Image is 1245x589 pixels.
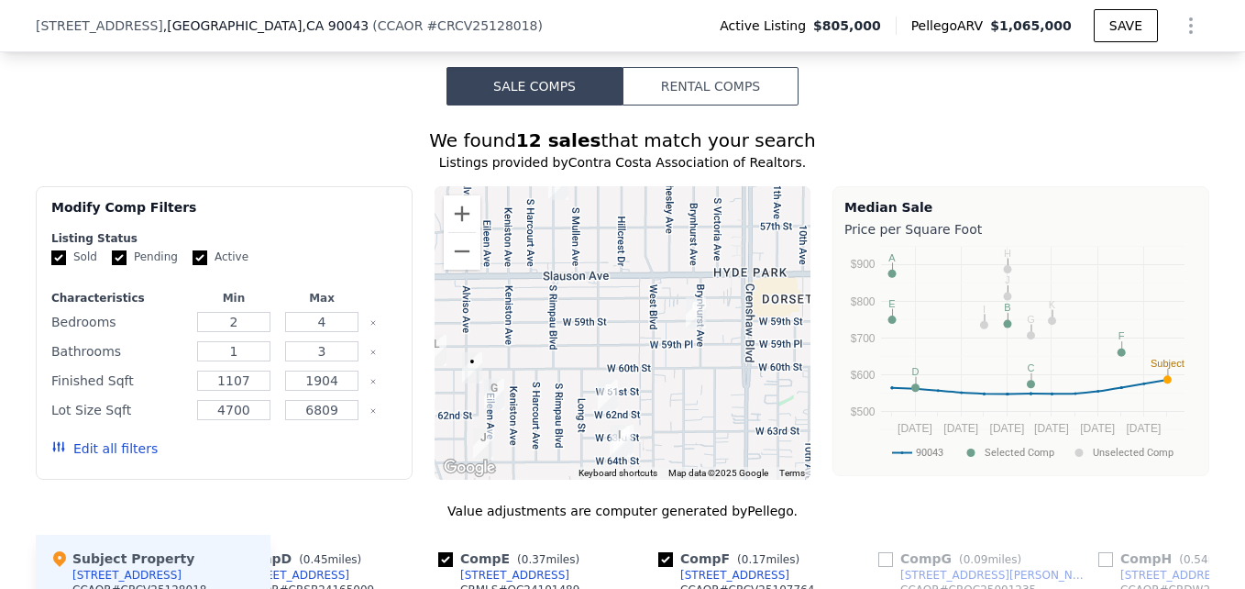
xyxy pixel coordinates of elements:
[900,568,1091,583] div: [STREET_ADDRESS][PERSON_NAME]
[1093,447,1173,459] text: Unselected Comp
[36,502,1209,520] div: Value adjustments are computer generated by Pellego .
[1027,314,1035,325] text: G
[50,550,194,568] div: Subject Property
[1004,248,1011,259] text: H
[439,456,500,480] a: Open this area in Google Maps (opens a new window)
[292,553,369,566] span: ( miles)
[51,397,186,423] div: Lot Size Sqft
[1034,422,1069,435] text: [DATE]
[1005,274,1010,285] text: J
[281,291,362,306] div: Max
[193,250,248,265] label: Active
[1049,299,1056,310] text: K
[1080,422,1115,435] text: [DATE]
[112,250,127,265] input: Pending
[51,368,186,394] div: Finished Sqft
[51,309,186,335] div: Bedrooms
[1184,553,1208,566] span: 0.54
[1173,7,1209,44] button: Show Options
[851,332,876,345] text: $700
[668,468,768,478] span: Map data ©2025 Google
[36,128,1209,153] div: We found that match your search
[218,550,369,568] div: Comp D
[460,568,569,583] div: [STREET_ADDRESS]
[369,349,377,356] button: Clear
[1004,302,1010,313] text: B
[678,290,713,336] div: 3500 W 59th St
[1098,568,1229,583] a: [STREET_ADDRESS]
[455,345,490,391] div: 6014 Alviso Ave
[522,553,546,566] span: 0.37
[952,553,1029,566] span: ( miles)
[1028,362,1035,373] text: C
[438,568,569,583] a: [STREET_ADDRESS]
[1118,330,1125,341] text: F
[658,568,789,583] a: [STREET_ADDRESS]
[851,295,876,308] text: $800
[658,550,807,568] div: Comp F
[378,18,424,33] span: CCAOR
[112,250,178,265] label: Pending
[193,250,207,265] input: Active
[303,553,328,566] span: 0.45
[372,17,543,35] div: ( )
[964,553,988,566] span: 0.09
[813,17,881,35] span: $805,000
[403,274,438,320] div: 5860 S Verdun Ave
[51,339,186,364] div: Bathrooms
[477,372,512,417] div: 6122 Eileen Ave
[844,242,1197,472] svg: A chart.
[844,217,1197,242] div: Price per Square Foot
[851,369,876,382] text: $600
[36,153,1209,172] div: Listings provided by Contra Costa Association of Realtors .
[622,67,799,106] button: Rental Comps
[510,553,587,566] span: ( miles)
[990,422,1025,435] text: [DATE]
[606,417,641,463] div: 3635 W 64th St
[193,291,274,306] div: Min
[602,418,637,464] div: 3641 W 64th St
[1094,9,1158,42] button: SAVE
[426,18,537,33] span: # CRCV25128018
[36,17,163,35] span: [STREET_ADDRESS]
[466,421,501,467] div: 3955 W 64th St
[51,231,397,246] div: Listing Status
[302,18,369,33] span: , CA 90043
[916,447,943,459] text: 90043
[1126,422,1161,435] text: [DATE]
[779,468,805,478] a: Terms
[516,129,601,151] strong: 12 sales
[1120,568,1229,583] div: [STREET_ADDRESS]
[369,407,377,415] button: Clear
[439,456,500,480] img: Google
[51,439,158,458] button: Edit all filters
[878,550,1029,568] div: Comp G
[163,17,369,35] span: , [GEOGRAPHIC_DATA]
[911,17,991,35] span: Pellego ARV
[419,328,454,373] div: 4039 W 60th St
[51,250,66,265] input: Sold
[51,291,186,306] div: Characteristics
[72,568,182,583] div: [STREET_ADDRESS]
[444,233,480,270] button: Zoom out
[444,195,480,232] button: Zoom in
[888,298,895,309] text: E
[844,198,1197,217] div: Median Sale
[51,250,97,265] label: Sold
[590,372,625,418] div: 3659 W 62nd St
[912,366,920,377] text: D
[898,422,932,435] text: [DATE]
[983,304,986,315] text: I
[730,553,807,566] span: ( miles)
[240,568,349,583] div: [STREET_ADDRESS]
[888,252,896,263] text: A
[742,553,766,566] span: 0.17
[446,67,622,106] button: Sale Comps
[851,406,876,418] text: $500
[985,447,1054,459] text: Selected Comp
[1151,358,1184,369] text: Subject
[990,18,1072,33] span: $1,065,000
[218,568,349,583] a: [STREET_ADDRESS]
[720,17,813,35] span: Active Listing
